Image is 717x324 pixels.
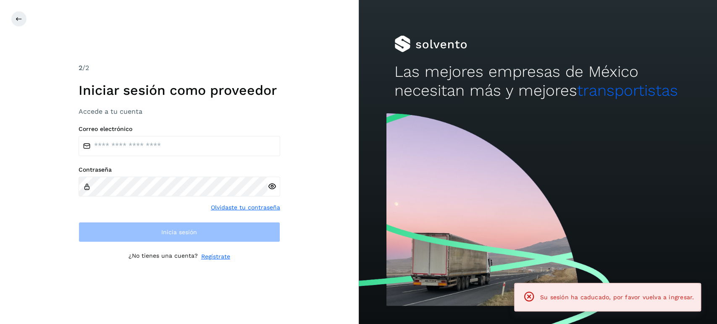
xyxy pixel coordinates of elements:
[79,82,280,98] h1: Iniciar sesión como proveedor
[79,222,280,242] button: Inicia sesión
[394,63,681,100] h2: Las mejores empresas de México necesitan más y mejores
[79,166,280,173] label: Contraseña
[79,125,280,133] label: Correo electrónico
[211,203,280,212] a: Olvidaste tu contraseña
[577,81,678,99] span: transportistas
[161,229,197,235] span: Inicia sesión
[201,252,230,261] a: Regístrate
[540,294,694,300] span: Su sesión ha caducado, por favor vuelva a ingresar.
[79,64,82,72] span: 2
[79,107,280,115] h3: Accede a tu cuenta
[129,252,198,261] p: ¿No tienes una cuenta?
[79,63,280,73] div: /2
